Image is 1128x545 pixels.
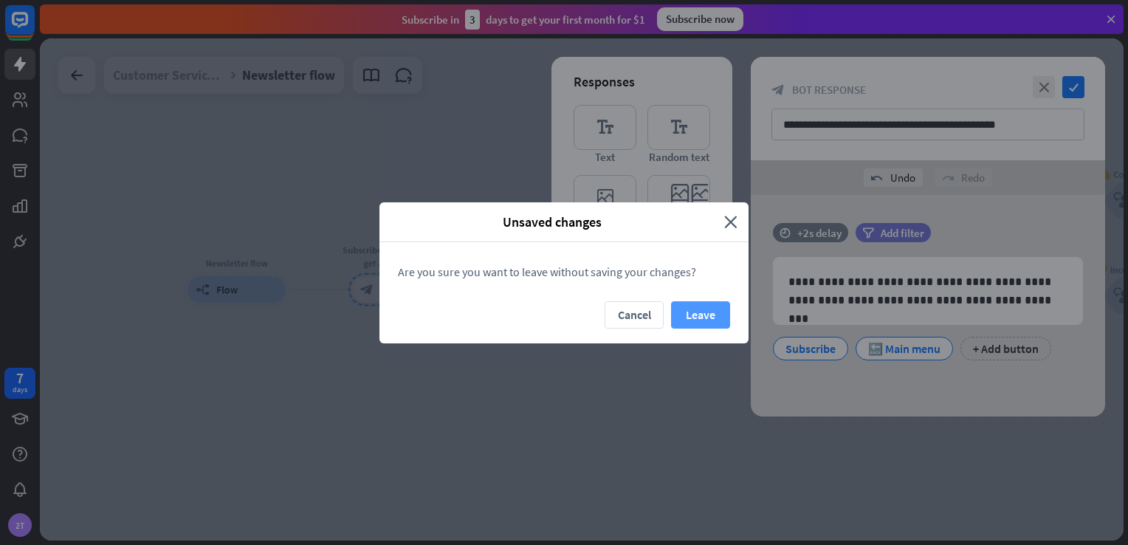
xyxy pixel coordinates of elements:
span: Unsaved changes [391,213,713,230]
button: Open LiveChat chat widget [12,6,56,50]
span: Are you sure you want to leave without saving your changes? [398,264,696,279]
i: close [724,213,737,230]
button: Cancel [605,301,664,329]
button: Leave [671,301,730,329]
